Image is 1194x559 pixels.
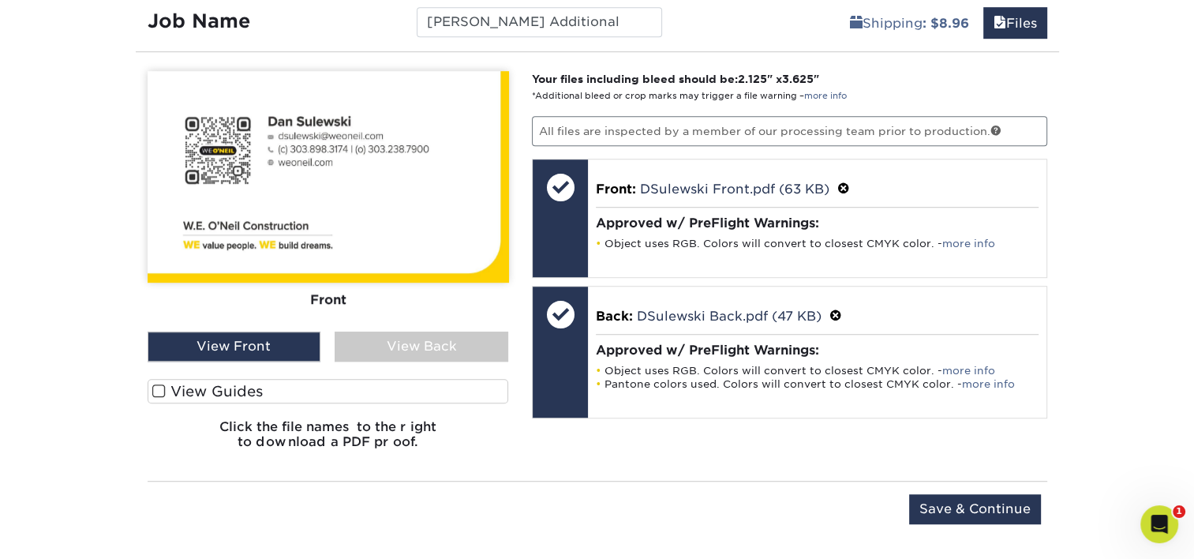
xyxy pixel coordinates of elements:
span: Back: [596,309,633,324]
li: Object uses RGB. Colors will convert to closest CMYK color. - [596,237,1039,250]
a: DSulewski Front.pdf (63 KB) [640,182,829,197]
div: Front [148,283,509,317]
iframe: Intercom live chat [1140,505,1178,543]
a: more info [962,378,1015,390]
div: View Front [148,332,321,362]
strong: Your files including bleed should be: " x " [532,73,819,85]
span: shipping [850,16,863,31]
a: DSulewski Back.pdf (47 KB) [637,309,822,324]
li: Pantone colors used. Colors will convert to closest CMYK color. - [596,377,1039,391]
a: more info [942,238,995,249]
small: *Additional bleed or crop marks may trigger a file warning – [532,91,847,101]
a: Shipping: $8.96 [840,7,979,39]
a: more info [942,365,995,377]
span: 1 [1173,505,1185,518]
span: 2.125 [738,73,767,85]
input: Save & Continue [909,494,1041,524]
h6: Click the file names to the right to download a PDF proof. [148,419,509,462]
a: Files [983,7,1047,39]
input: Enter a job name [417,7,662,37]
span: files [994,16,1006,31]
strong: Job Name [148,9,250,32]
h4: Approved w/ PreFlight Warnings: [596,216,1039,231]
span: 3.625 [782,73,814,85]
label: View Guides [148,379,509,403]
li: Object uses RGB. Colors will convert to closest CMYK color. - [596,364,1039,377]
h4: Approved w/ PreFlight Warnings: [596,343,1039,358]
p: All files are inspected by a member of our processing team prior to production. [532,116,1047,146]
span: Front: [596,182,636,197]
a: more info [804,91,847,101]
div: View Back [335,332,508,362]
b: : $8.96 [923,16,969,31]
